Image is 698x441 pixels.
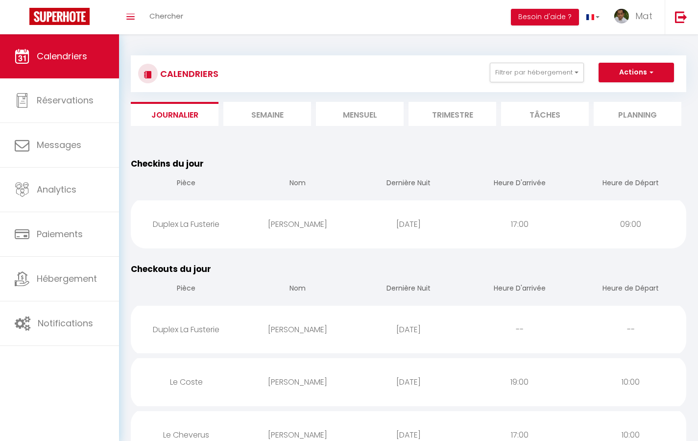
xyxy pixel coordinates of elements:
div: [DATE] [353,314,464,345]
span: Chercher [149,11,183,21]
th: Dernière Nuit [353,170,464,198]
span: Paiements [37,228,83,240]
img: logout [675,11,687,23]
button: Actions [599,63,674,82]
li: Tâches [501,102,589,126]
th: Heure D'arrivée [464,170,575,198]
th: Heure de Départ [575,170,686,198]
span: Mat [635,10,652,22]
div: 10:00 [575,366,686,398]
th: Nom [242,170,353,198]
span: Messages [37,139,81,151]
th: Pièce [131,170,242,198]
li: Mensuel [316,102,404,126]
div: Duplex La Fusterie [131,208,242,240]
li: Planning [594,102,681,126]
button: Ouvrir le widget de chat LiveChat [8,4,37,33]
div: -- [575,314,686,345]
span: Hébergement [37,272,97,285]
th: Nom [242,275,353,303]
li: Semaine [223,102,311,126]
span: Calendriers [37,50,87,62]
span: Notifications [38,317,93,329]
li: Trimestre [409,102,496,126]
li: Journalier [131,102,218,126]
th: Pièce [131,275,242,303]
th: Heure D'arrivée [464,275,575,303]
button: Filtrer par hébergement [490,63,584,82]
div: [DATE] [353,208,464,240]
img: Super Booking [29,8,90,25]
div: 19:00 [464,366,575,398]
th: Heure de Départ [575,275,686,303]
h3: CALENDRIERS [158,63,218,85]
span: Analytics [37,183,76,196]
div: 17:00 [464,208,575,240]
span: Checkins du jour [131,158,204,170]
img: ... [614,9,629,24]
button: Besoin d'aide ? [511,9,579,25]
div: [PERSON_NAME] [242,208,353,240]
div: 09:00 [575,208,686,240]
th: Dernière Nuit [353,275,464,303]
div: [PERSON_NAME] [242,366,353,398]
div: [DATE] [353,366,464,398]
div: Le Coste [131,366,242,398]
div: -- [464,314,575,345]
span: Checkouts du jour [131,263,211,275]
span: Réservations [37,94,94,106]
div: [PERSON_NAME] [242,314,353,345]
div: Duplex La Fusterie [131,314,242,345]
